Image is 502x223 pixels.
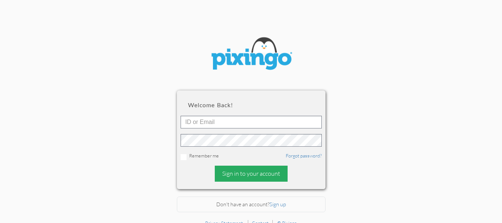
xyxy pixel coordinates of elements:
[177,197,326,213] div: Don't have an account?
[207,34,296,76] img: pixingo logo
[215,166,288,182] div: Sign in to your account
[181,152,322,160] div: Remember me
[188,102,314,108] h2: Welcome back!
[181,116,322,128] input: ID or Email
[286,153,322,159] a: Forgot password?
[269,201,286,207] a: Sign up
